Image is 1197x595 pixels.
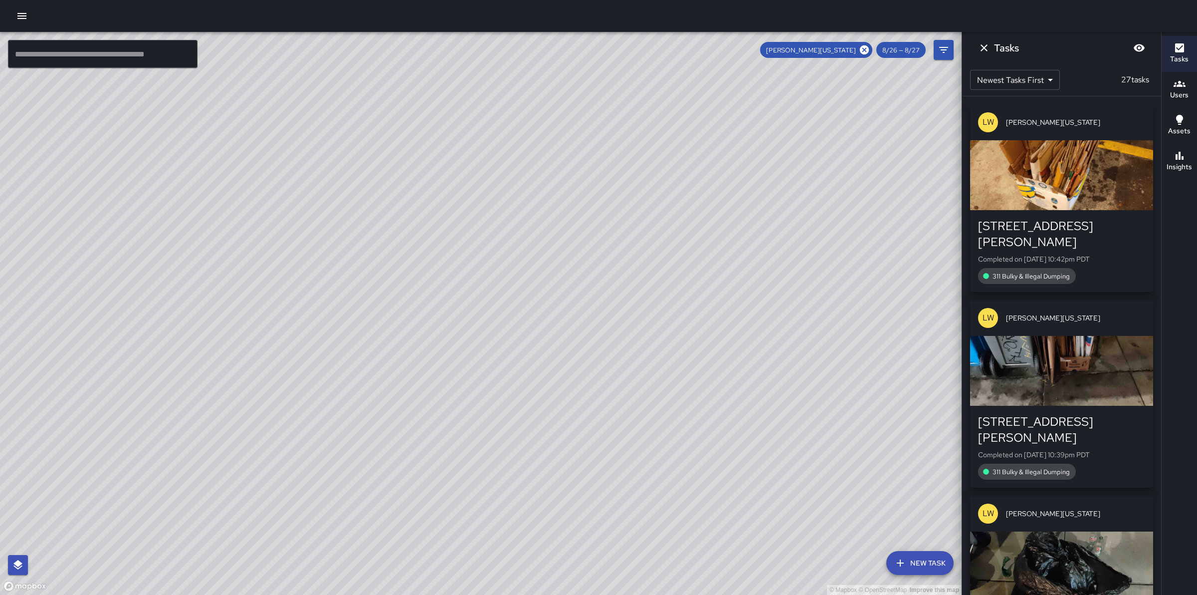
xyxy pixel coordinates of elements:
p: LW [983,508,994,520]
div: [PERSON_NAME][US_STATE] [760,42,872,58]
span: [PERSON_NAME][US_STATE] [760,46,862,54]
p: 27 tasks [1117,74,1153,86]
div: [STREET_ADDRESS][PERSON_NAME] [978,414,1145,446]
button: Dismiss [974,38,994,58]
button: LW[PERSON_NAME][US_STATE][STREET_ADDRESS][PERSON_NAME]Completed on [DATE] 10:42pm PDT311 Bulky & ... [970,104,1153,292]
h6: Users [1170,90,1189,101]
button: Insights [1162,144,1197,180]
span: 8/26 — 8/27 [876,46,926,54]
span: [PERSON_NAME][US_STATE] [1006,313,1145,323]
span: 311 Bulky & Illegal Dumping [987,272,1076,281]
span: [PERSON_NAME][US_STATE] [1006,509,1145,519]
span: 311 Bulky & Illegal Dumping [987,468,1076,476]
p: Completed on [DATE] 10:42pm PDT [978,254,1145,264]
h6: Tasks [994,40,1019,56]
button: Users [1162,72,1197,108]
p: LW [983,116,994,128]
p: LW [983,312,994,324]
button: Tasks [1162,36,1197,72]
button: Blur [1129,38,1149,58]
button: Assets [1162,108,1197,144]
button: Filters [934,40,954,60]
p: Completed on [DATE] 10:39pm PDT [978,450,1145,460]
span: [PERSON_NAME][US_STATE] [1006,117,1145,127]
button: New Task [886,551,954,575]
div: Newest Tasks First [970,70,1060,90]
h6: Insights [1167,162,1192,173]
h6: Assets [1168,126,1191,137]
button: LW[PERSON_NAME][US_STATE][STREET_ADDRESS][PERSON_NAME]Completed on [DATE] 10:39pm PDT311 Bulky & ... [970,300,1153,488]
div: [STREET_ADDRESS][PERSON_NAME] [978,218,1145,250]
h6: Tasks [1170,54,1189,65]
